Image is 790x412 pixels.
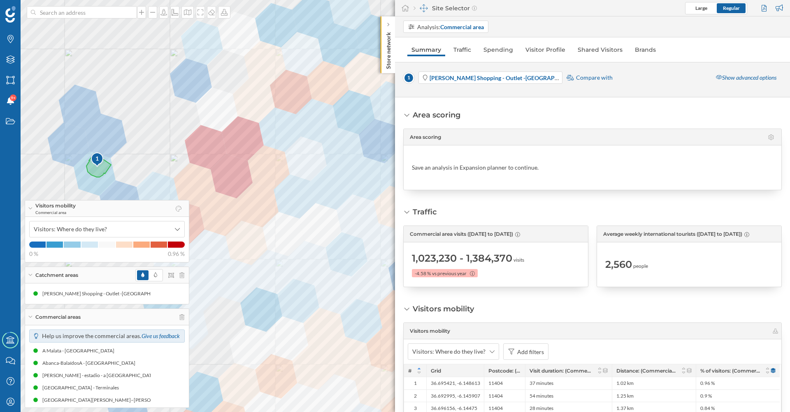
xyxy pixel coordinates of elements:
[631,43,660,56] a: Brands
[700,405,715,412] span: 0.84 %
[603,230,742,238] span: Average weekly international tourists ([DATE] to [DATE])
[723,5,740,11] span: Regular
[384,29,393,69] p: Store network
[426,389,484,402] div: 36.692995, -6.145907
[42,371,160,380] div: [PERSON_NAME] - estadio - a [GEOGRAPHIC_DATA]
[488,393,503,399] span: 11404
[576,74,613,82] span: Compare with
[35,202,76,209] span: Visitors mobility
[633,262,648,270] span: people
[168,250,185,258] span: 0.96 %
[42,332,180,340] p: Help us improve the commercial areas.
[413,110,460,120] div: Area scoring
[34,225,107,233] span: Visitors: Where do they live?
[91,152,103,167] div: 1
[91,152,105,168] img: pois-map-marker.svg
[426,377,484,389] div: 36.695421, -6.148613
[35,272,78,279] span: Catchment areas
[42,347,118,355] div: A Malata - [GEOGRAPHIC_DATA]
[488,368,521,374] span: Postcode: (Commercial area) ([DATE] to [DATE])
[404,364,426,377] div: #
[449,43,475,56] a: Traffic
[479,43,517,56] a: Spending
[414,4,477,12] div: Site Selector
[530,393,553,399] span: 54 minutes
[29,250,38,258] span: 0 %
[616,405,634,412] span: 1.37 km
[415,270,431,277] span: -4.58 %
[91,154,104,163] div: 1
[420,4,428,12] img: dashboards-manager.svg
[530,405,553,412] span: 28 minutes
[11,94,16,102] span: 9+
[432,270,467,277] span: vs previous year
[488,380,503,387] span: 11404
[711,71,781,85] div: Show advanced options
[517,348,544,356] div: Add filters
[574,43,627,56] a: Shared Visitors
[412,163,539,172] div: Save an analysis in Expansion planner to continue.
[404,377,426,389] div: 1
[440,23,484,30] strong: Commercial area
[616,368,676,374] span: Distance: (Commercial area) ([DATE] to [DATE])
[412,252,512,265] span: 1,023,230 - 1,384,370
[413,304,474,314] div: Visitors mobility
[404,389,426,402] div: 2
[530,368,592,374] span: Visit duration: (Commercial area) ([DATE] to [DATE])
[521,43,569,56] a: Visitor Profile
[426,364,484,377] div: Grid
[530,380,553,387] span: 37 minutes
[417,23,484,31] div: Analysis:
[616,393,634,399] span: 1.25 km
[42,359,139,367] div: Abanca-BalaídosA​ - [GEOGRAPHIC_DATA]
[700,368,760,374] span: % of visitors: (Commercial area) ([DATE] to [DATE])
[700,393,712,399] span: 0.9 %
[5,6,16,23] img: Geoblink Logo
[413,207,437,217] div: Traffic
[23,290,197,298] div: [PERSON_NAME] Shopping - Outlet -[GEOGRAPHIC_DATA] (Commercial area)
[410,230,513,238] span: Commercial area visits ([DATE] to [DATE])
[410,327,450,335] span: Visitors mobility
[513,256,524,264] span: visits
[488,405,503,412] span: 11404
[700,380,715,387] span: 0.96 %
[430,74,583,81] strong: [PERSON_NAME] Shopping - Outlet -[GEOGRAPHIC_DATA]
[35,313,81,321] span: Commercial areas
[410,133,441,141] span: Area scoring
[407,43,445,56] a: Summary
[17,6,46,13] span: Soporte
[403,72,414,83] span: 1
[412,348,486,356] span: Visitors: Where do they live?
[605,258,632,271] span: 2,560
[695,5,707,11] span: Large
[616,380,634,387] span: 1.02 km
[22,396,206,404] div: [GEOGRAPHIC_DATA][PERSON_NAME]–[PERSON_NAME][GEOGRAPHIC_DATA]
[42,384,123,392] div: [GEOGRAPHIC_DATA] - Terminales
[35,209,76,215] span: Commercial area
